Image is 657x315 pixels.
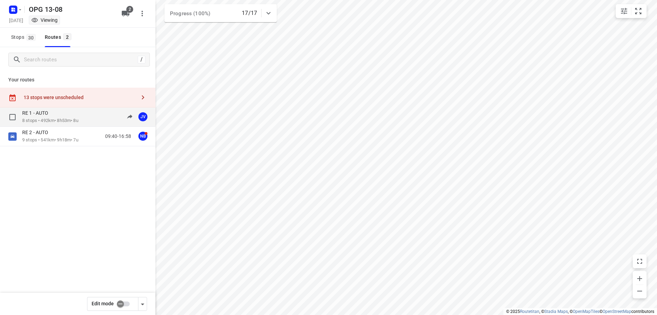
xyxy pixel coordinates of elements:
li: © 2025 , © , © © contributors [506,309,654,314]
a: Stadia Maps [544,309,568,314]
div: 13 stops were unscheduled [24,95,136,100]
a: OpenMapTiles [573,309,599,314]
button: More [135,7,149,20]
div: / [138,56,145,63]
span: 2 [126,6,133,13]
div: small contained button group [616,4,647,18]
p: RE 2 - AUTO [22,129,52,135]
p: 17/17 [242,9,257,17]
p: 8 stops • 492km • 8h53m • 8u [22,117,78,124]
button: 2 [119,7,133,20]
span: Stops [11,33,38,42]
button: Fit zoom [631,4,645,18]
div: Driver app settings [138,299,147,308]
p: Your routes [8,76,147,84]
span: 30 [26,34,36,41]
p: RE 1 - AUTO [22,110,52,116]
input: Search routes [24,54,138,65]
div: Progress (100%)17/17 [164,4,277,22]
button: Send to driver [123,110,137,124]
span: Select [6,110,19,124]
div: You are currently in view mode. To make any changes, go to edit project. [31,17,58,24]
span: Progress (100%) [170,10,210,17]
a: Routetitan [520,309,539,314]
p: 09:40-16:58 [105,133,131,140]
div: Routes [45,33,74,42]
span: Edit mode [92,301,114,306]
button: Map settings [617,4,631,18]
span: 2 [63,33,71,40]
a: OpenStreetMap [603,309,631,314]
p: 9 stops • 541km • 9h18m • 7u [22,137,78,143]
